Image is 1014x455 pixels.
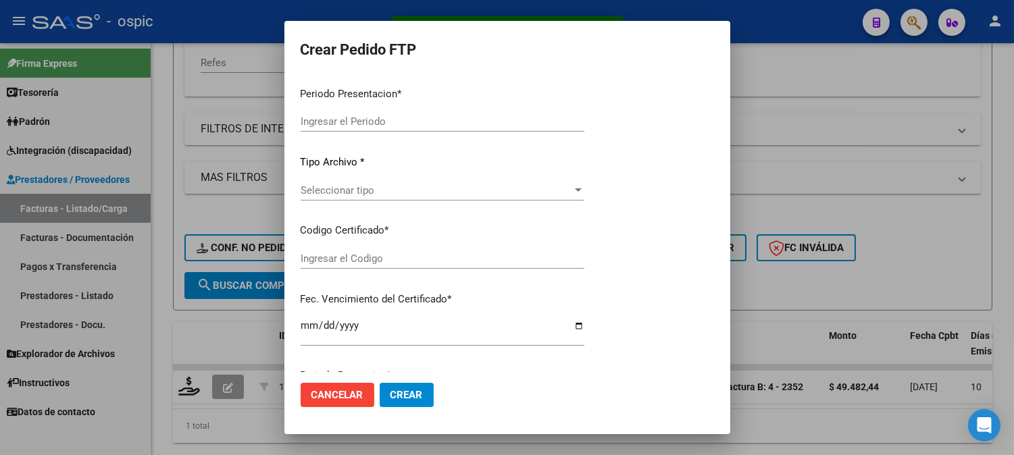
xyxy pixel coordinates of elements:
[968,409,1000,441] div: Open Intercom Messenger
[301,223,584,238] p: Codigo Certificado
[390,389,423,401] span: Crear
[301,86,584,102] p: Periodo Presentacion
[311,389,363,401] span: Cancelar
[301,383,374,407] button: Cancelar
[301,292,584,307] p: Fec. Vencimiento del Certificado
[301,184,572,196] span: Seleccionar tipo
[380,383,434,407] button: Crear
[301,155,584,170] p: Tipo Archivo *
[301,368,584,383] p: Periodo Prestacion
[301,37,714,63] h2: Crear Pedido FTP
